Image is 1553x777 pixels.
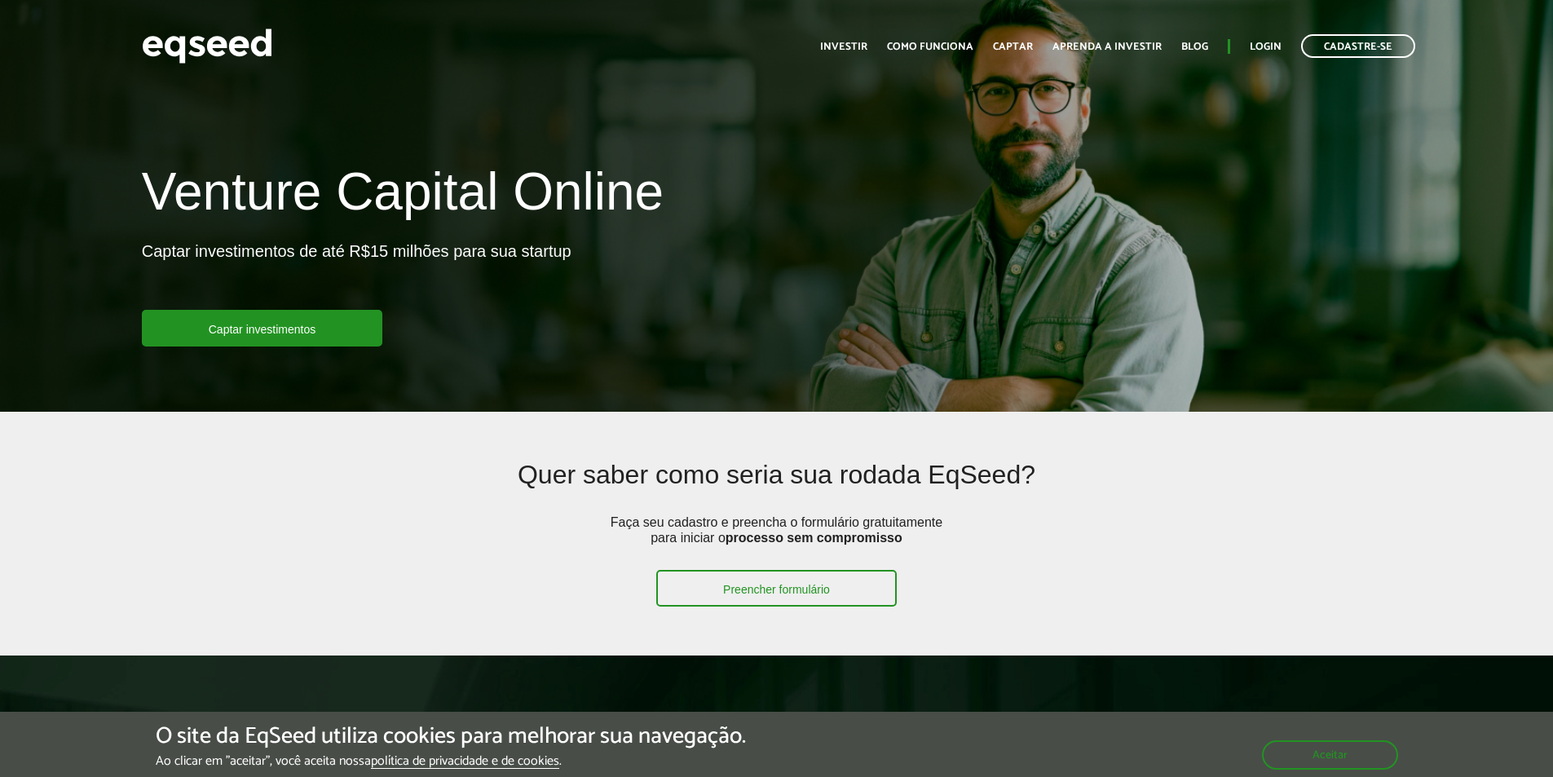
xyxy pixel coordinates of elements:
p: Captar investimentos de até R$15 milhões para sua startup [142,241,571,310]
h5: O site da EqSeed utiliza cookies para melhorar sua navegação. [156,724,746,749]
h2: Quer saber como seria sua rodada EqSeed? [271,461,1282,514]
strong: processo sem compromisso [726,531,902,545]
a: Como funciona [887,42,973,52]
button: Aceitar [1262,740,1398,770]
a: Captar [993,42,1033,52]
a: Captar investimentos [142,310,383,347]
h1: Venture Capital Online [142,163,664,228]
a: Login [1250,42,1282,52]
a: Cadastre-se [1301,34,1415,58]
a: Aprenda a investir [1052,42,1162,52]
img: EqSeed [142,24,272,68]
a: política de privacidade e de cookies [371,755,559,769]
a: Investir [820,42,867,52]
p: Ao clicar em "aceitar", você aceita nossa . [156,753,746,769]
a: Blog [1181,42,1208,52]
a: Preencher formulário [656,570,897,607]
p: Faça seu cadastro e preencha o formulário gratuitamente para iniciar o [605,514,947,570]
